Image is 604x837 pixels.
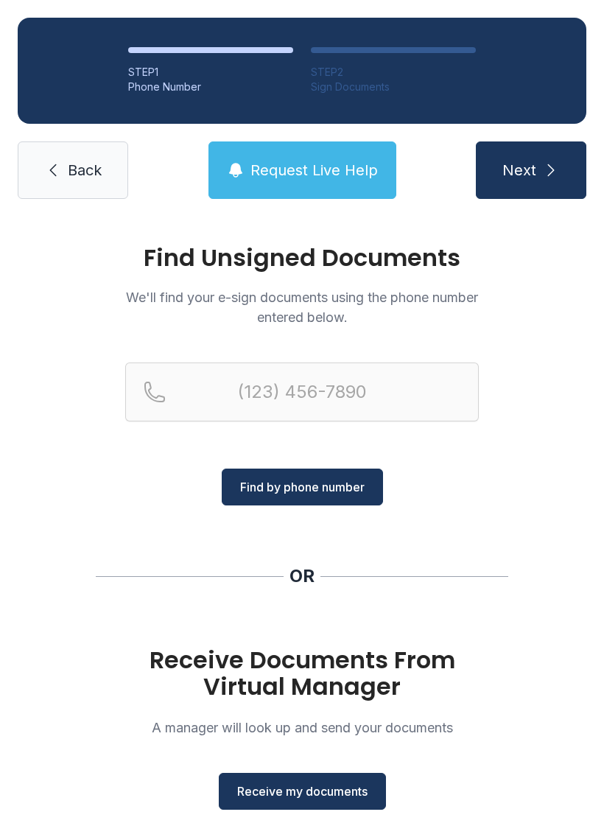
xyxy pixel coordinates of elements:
[125,246,479,270] h1: Find Unsigned Documents
[250,160,378,181] span: Request Live Help
[311,65,476,80] div: STEP 2
[311,80,476,94] div: Sign Documents
[237,782,368,800] span: Receive my documents
[125,287,479,327] p: We'll find your e-sign documents using the phone number entered below.
[128,65,293,80] div: STEP 1
[125,718,479,738] p: A manager will look up and send your documents
[68,160,102,181] span: Back
[502,160,536,181] span: Next
[125,647,479,700] h1: Receive Documents From Virtual Manager
[289,564,315,588] div: OR
[240,478,365,496] span: Find by phone number
[128,80,293,94] div: Phone Number
[125,363,479,421] input: Reservation phone number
